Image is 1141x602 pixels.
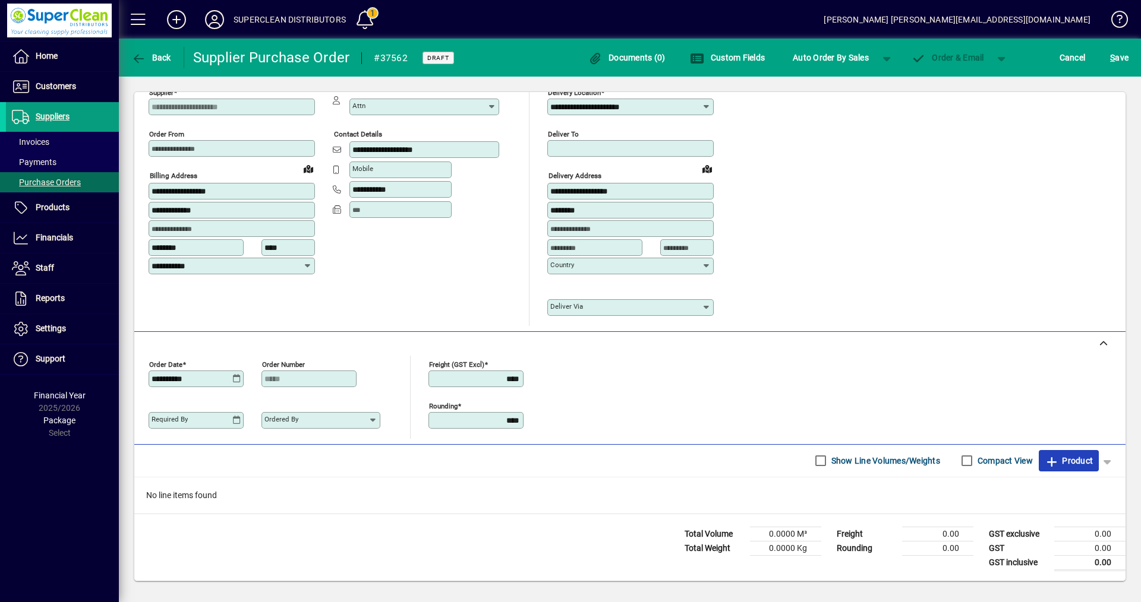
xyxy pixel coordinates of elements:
button: Custom Fields [687,47,768,68]
td: Total Volume [679,527,750,541]
mat-label: Delivery Location [548,88,601,97]
a: Invoices [6,132,119,152]
td: Rounding [831,541,902,555]
mat-label: Order from [149,130,184,138]
mat-label: Attn [352,102,365,110]
div: SUPERCLEAN DISTRIBUTORS [234,10,346,29]
mat-label: Required by [152,415,188,423]
mat-label: Ordered by [264,415,298,423]
div: Supplier Purchase Order [193,48,350,67]
mat-label: Country [550,261,574,269]
span: Order & Email [912,53,984,62]
mat-label: Order number [262,360,305,368]
span: Financials [36,233,73,242]
span: Financial Year [34,391,86,400]
span: Staff [36,263,54,273]
span: Documents (0) [588,53,666,62]
span: Customers [36,81,76,91]
mat-label: Order date [149,360,182,368]
td: GST [983,541,1054,555]
span: Support [36,354,65,363]
mat-label: Deliver To [548,130,579,138]
a: Reports [6,284,119,313]
mat-label: Mobile [352,164,373,173]
span: Home [36,51,58,61]
button: Product [1039,450,1099,471]
a: Purchase Orders [6,172,119,192]
div: [PERSON_NAME] [PERSON_NAME][EMAIL_ADDRESS][DOMAIN_NAME] [824,10,1090,29]
span: Settings [36,324,66,333]
span: Suppliers [36,112,70,121]
label: Show Line Volumes/Weights [829,455,940,467]
a: Products [6,193,119,223]
span: Product [1045,451,1093,470]
a: Customers [6,72,119,102]
a: View on map [299,159,318,178]
span: Purchase Orders [12,178,81,187]
button: Add [157,9,196,30]
mat-label: Rounding [429,401,458,410]
span: Draft [427,54,449,62]
td: 0.00 [1054,541,1126,555]
span: ave [1110,48,1129,67]
button: Order & Email [906,47,990,68]
span: Cancel [1060,48,1086,67]
a: Staff [6,254,119,283]
a: Financials [6,223,119,253]
mat-label: Deliver via [550,302,583,310]
span: Back [131,53,171,62]
a: Settings [6,314,119,344]
a: Support [6,344,119,374]
td: 0.0000 Kg [750,541,821,555]
a: Home [6,42,119,71]
button: Back [128,47,174,68]
span: Products [36,202,70,212]
td: 0.00 [1054,527,1126,541]
td: GST inclusive [983,555,1054,570]
button: Save [1107,47,1131,68]
button: Auto Order By Sales [787,47,875,68]
div: No line items found [134,477,1126,514]
td: Freight [831,527,902,541]
span: Package [43,416,75,425]
span: Custom Fields [690,53,765,62]
td: 0.0000 M³ [750,527,821,541]
button: Cancel [1057,47,1089,68]
td: 0.00 [902,527,973,541]
button: Documents (0) [585,47,669,68]
span: S [1110,53,1115,62]
span: Invoices [12,137,49,147]
mat-label: Supplier [149,88,174,97]
td: GST exclusive [983,527,1054,541]
div: #37562 [374,49,408,68]
a: View on map [698,159,717,178]
app-page-header-button: Back [119,47,184,68]
span: Auto Order By Sales [793,48,869,67]
a: Knowledge Base [1102,2,1126,41]
td: Total Weight [679,541,750,555]
td: 0.00 [902,541,973,555]
button: Profile [196,9,234,30]
span: Reports [36,293,65,303]
span: Payments [12,157,56,167]
a: Payments [6,152,119,172]
label: Compact View [975,455,1033,467]
mat-label: Freight (GST excl) [429,360,484,368]
td: 0.00 [1054,555,1126,570]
